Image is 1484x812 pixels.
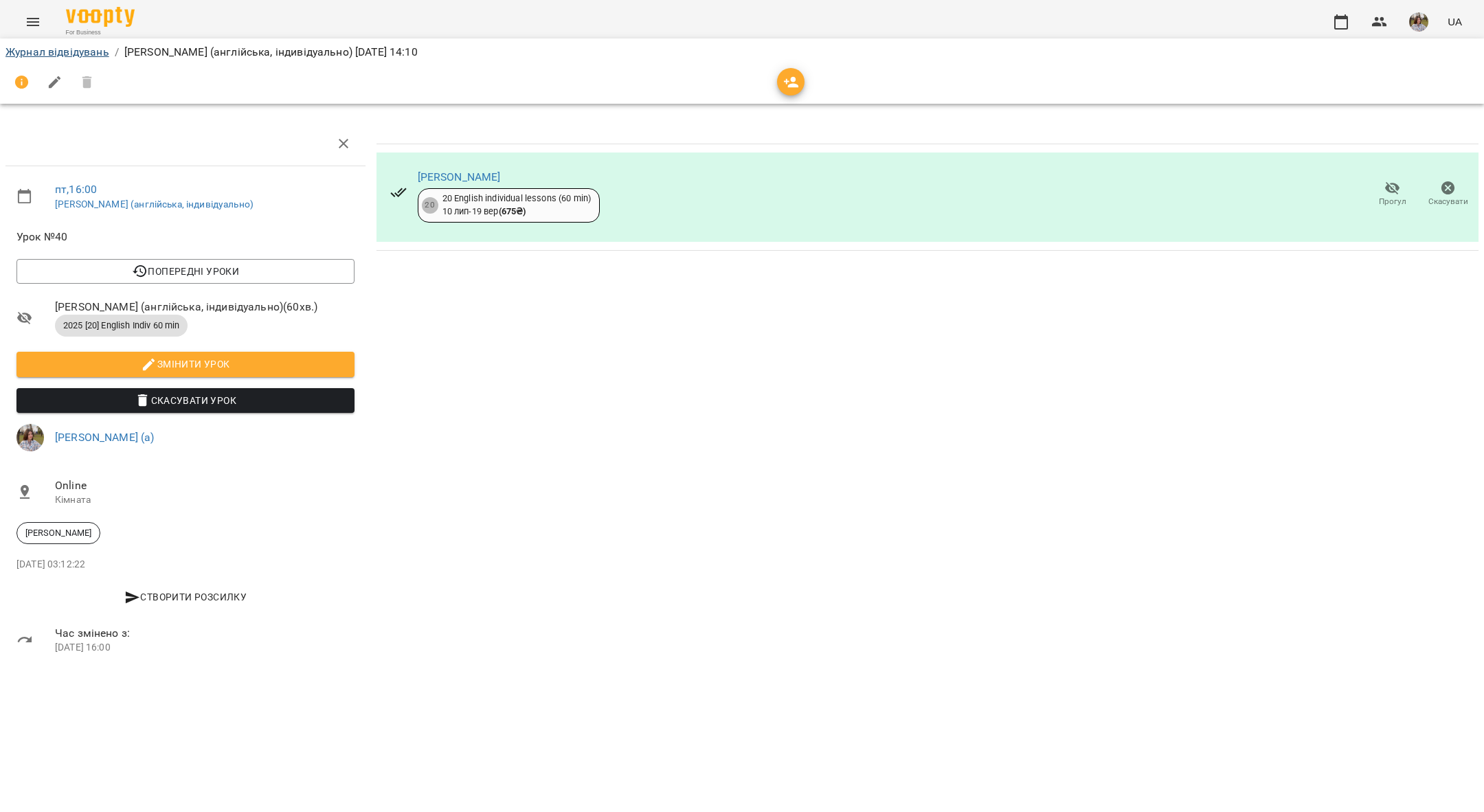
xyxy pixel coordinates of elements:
[5,45,109,58] a: Журнал відвідувань
[55,183,97,196] a: пт , 16:00
[16,558,355,572] p: [DATE] 03:12:22
[1420,175,1476,214] button: Скасувати
[22,589,349,605] span: Створити розсилку
[1409,12,1428,32] img: 2afcea6c476e385b61122795339ea15c.jpg
[16,5,49,38] button: Menu
[27,356,344,372] span: Змінити урок
[16,352,355,376] button: Змінити урок
[55,477,355,494] span: Online
[16,585,355,609] button: Створити розсилку
[16,424,44,451] img: 2afcea6c476e385b61122795339ea15c.jpg
[418,170,501,183] a: [PERSON_NAME]
[55,319,188,332] span: 2025 [20] English Indiv 60 min
[16,259,355,284] button: Попередні уроки
[66,28,135,37] span: For Business
[1442,9,1468,34] button: UA
[55,493,355,507] p: Кімната
[5,44,1479,60] nav: breadcrumb
[27,392,344,409] span: Скасувати Урок
[1448,14,1462,29] span: UA
[1428,196,1468,207] span: Скасувати
[17,527,100,539] span: [PERSON_NAME]
[16,229,355,245] span: Урок №40
[55,199,254,210] a: [PERSON_NAME] (англійська, індивідуально)
[27,263,344,280] span: Попередні уроки
[16,388,355,413] button: Скасувати Урок
[55,431,155,444] a: [PERSON_NAME] (а)
[124,44,418,60] p: [PERSON_NAME] (англійська, індивідуально) [DATE] 14:10
[16,522,100,544] div: [PERSON_NAME]
[66,7,135,27] img: Voopty Logo
[422,197,438,214] div: 20
[55,641,355,655] p: [DATE] 16:00
[1379,196,1406,207] span: Прогул
[442,192,592,218] div: 20 English individual lessons (60 min) 10 лип - 19 вер
[499,206,526,216] b: ( 675 ₴ )
[55,625,355,642] span: Час змінено з:
[115,44,119,60] li: /
[55,299,355,315] span: [PERSON_NAME] (англійська, індивідуально) ( 60 хв. )
[1364,175,1420,214] button: Прогул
